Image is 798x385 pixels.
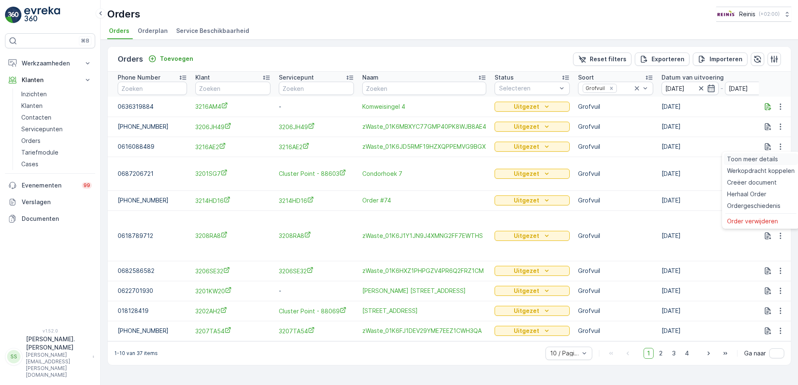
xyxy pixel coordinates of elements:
[590,55,626,63] p: Reset filters
[5,335,95,378] button: SS[PERSON_NAME].[PERSON_NAME][PERSON_NAME][EMAIL_ADDRESS][PERSON_NAME][DOMAIN_NAME]
[710,55,742,63] p: Importeren
[578,196,653,205] p: Grofvuil
[18,123,95,135] a: Servicepunten
[495,231,570,241] button: Uitgezet
[652,55,684,63] p: Exporteren
[607,85,616,92] div: Remove Grofvuil
[514,327,539,335] p: Uitgezet
[7,350,20,363] div: SS
[279,196,354,205] a: 3214HD16
[578,232,653,240] p: Grofvuil
[362,287,486,295] span: [PERSON_NAME] [STREET_ADDRESS]
[578,287,653,295] p: Grofvuil
[22,76,78,84] p: Klanten
[362,232,486,240] span: zWaste_01K6J1Y1JN9J4XMNG2FF7EWTHS
[495,122,570,132] button: Uitgezet
[195,142,270,151] a: 3216AE2
[22,215,92,223] p: Documenten
[195,102,270,111] span: 3216AM4
[495,169,570,179] button: Uitgezet
[578,327,653,335] p: Grofvuil
[514,122,539,131] p: Uitgezet
[195,73,210,82] p: Klant
[195,231,270,240] span: 3208RA8
[514,102,539,111] p: Uitgezet
[657,157,786,190] td: [DATE]
[18,135,95,147] a: Orders
[362,307,486,315] a: Da Costastraat 2
[118,267,187,275] p: 0682586582
[668,348,679,359] span: 3
[195,169,270,178] a: 3201SG7
[362,142,486,151] a: zWaste_01K6JD5RMF19HZXQPPEMVG9BGX
[514,196,539,205] p: Uitgezet
[195,307,270,315] a: 3202AH2
[195,267,270,275] span: 3206SE32
[5,72,95,88] button: Klanten
[495,73,514,82] p: Status
[362,122,486,131] a: zWaste_01K6MBXYC77GMP40PK8WJB8AE4
[716,7,791,22] button: Reinis(+02:00)
[727,217,778,225] span: Order verwijderen
[109,27,129,35] span: Orders
[362,170,486,178] a: Condorhoek 7
[514,170,539,178] p: Uitgezet
[279,169,354,178] span: Cluster Point - 88603
[195,82,270,95] input: Zoeken
[195,122,270,131] a: 3206JH49
[21,148,58,157] p: Tariefmodule
[107,7,140,21] p: Orders
[578,267,653,275] p: Grofvuil
[279,231,354,240] span: 3208RA8
[24,7,60,23] img: logo_light-DOdMpM7g.png
[176,27,249,35] span: Service Beschikbaarheid
[118,196,187,205] p: [PHONE_NUMBER]
[495,195,570,205] button: Uitgezet
[18,88,95,100] a: Inzichten
[279,122,354,131] a: 3206JH49
[118,232,187,240] p: 0618789712
[21,160,38,168] p: Cases
[362,327,486,335] span: zWaste_01K6FJ1DEV29YME7EEZ1CWH3QA
[279,142,354,151] span: 3216AE2
[662,73,724,82] p: Datum van uitvoering
[578,122,653,131] p: Grofvuil
[662,82,719,95] input: dd/mm/yyyy
[118,82,187,95] input: Zoeken
[578,170,653,178] p: Grofvuil
[635,52,689,66] button: Exporteren
[362,102,486,111] span: Komweisingel 4
[573,52,631,66] button: Reset filters
[118,307,187,315] p: 018128419
[118,122,187,131] p: [PHONE_NUMBER]
[727,155,778,163] span: Toon meer details
[195,287,270,295] a: 3201KW20
[362,267,486,275] a: zWaste_01K6HXZ1PHPGZV4PR6Q2FRZ1CM
[21,125,63,133] p: Servicepunten
[21,102,43,110] p: Klanten
[578,73,594,82] p: Soort
[118,327,187,335] p: [PHONE_NUMBER]
[5,177,95,194] a: Evenementen99
[693,52,747,66] button: Importeren
[495,286,570,296] button: Uitgezet
[657,321,786,341] td: [DATE]
[118,73,160,82] p: Phone Number
[195,327,270,335] a: 3207TA54
[644,348,654,359] span: 1
[279,327,354,335] a: 3207TA54
[26,352,88,378] p: [PERSON_NAME][EMAIL_ADDRESS][PERSON_NAME][DOMAIN_NAME]
[655,348,667,359] span: 2
[657,97,786,117] td: [DATE]
[727,178,777,187] span: Creëer document
[514,142,539,151] p: Uitgezet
